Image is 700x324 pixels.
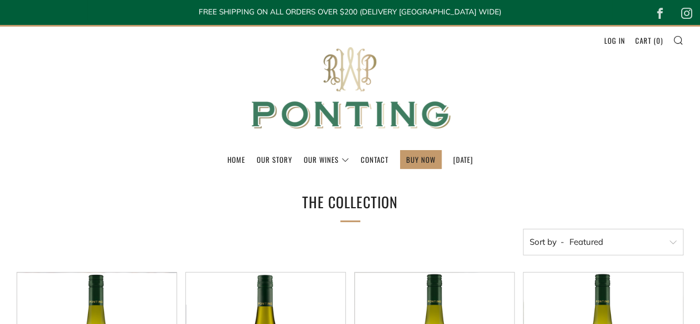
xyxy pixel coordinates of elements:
[240,27,461,150] img: Ponting Wines
[635,32,663,49] a: Cart (0)
[184,189,516,215] h1: The Collection
[604,32,625,49] a: Log in
[453,151,473,168] a: [DATE]
[406,151,435,168] a: BUY NOW
[304,151,349,168] a: Our Wines
[227,151,245,168] a: Home
[656,35,661,46] span: 0
[361,151,388,168] a: Contact
[257,151,292,168] a: Our Story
